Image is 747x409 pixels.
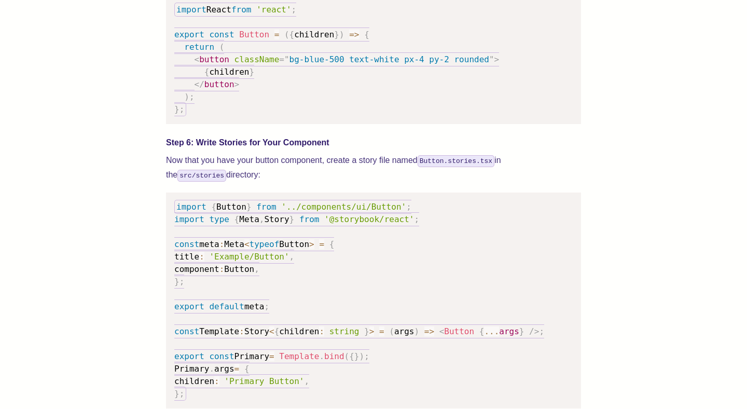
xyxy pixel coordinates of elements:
[209,252,289,262] span: 'Example/Button'
[499,326,519,336] span: args
[439,326,445,336] span: <
[224,239,244,249] span: Meta
[189,92,195,102] span: ;
[195,54,200,64] span: <
[174,277,179,287] span: }
[339,30,344,39] span: )
[206,5,231,15] span: React
[174,351,204,361] span: export
[256,202,276,212] span: from
[344,351,350,361] span: (
[174,326,199,336] span: const
[244,326,269,336] span: Story
[264,302,269,311] span: ;
[479,326,485,336] span: {
[199,54,229,64] span: button
[359,351,364,361] span: )
[484,326,499,336] span: ...
[184,92,189,102] span: )
[539,326,544,336] span: ;
[166,137,581,149] h4: Step 6: Write Stories for Your Component
[389,326,394,336] span: (
[309,239,314,249] span: >
[244,302,265,311] span: meta
[166,153,581,182] p: Now that you have your button component, create a story file named in the directory:
[234,214,240,224] span: {
[304,376,309,386] span: ,
[174,214,204,224] span: import
[279,326,319,336] span: children
[279,351,319,361] span: Template
[529,326,539,336] span: />
[289,54,489,64] span: bg-blue-500 text-white px-4 py-2 rounded
[284,30,289,39] span: (
[174,302,204,311] span: export
[219,239,225,249] span: :
[364,351,369,361] span: ;
[364,30,369,39] span: {
[269,351,274,361] span: =
[174,389,179,399] span: }
[239,326,244,336] span: :
[224,376,304,386] span: 'Primary Button'
[329,326,359,336] span: string
[209,302,244,311] span: default
[184,42,214,52] span: return
[214,364,234,374] span: args
[354,351,359,361] span: }
[494,54,500,64] span: >
[176,202,206,212] span: import
[274,326,280,336] span: {
[349,30,359,39] span: =>
[324,351,344,361] span: bind
[489,54,494,64] span: "
[174,104,179,114] span: }
[199,252,204,262] span: :
[216,202,246,212] span: Button
[234,351,269,361] span: Primary
[292,5,297,15] span: ;
[269,326,274,336] span: <
[444,326,474,336] span: Button
[406,202,411,212] span: ;
[364,326,369,336] span: }
[264,214,289,224] span: Story
[281,202,406,212] span: '../components/ui/Button'
[289,30,295,39] span: {
[195,79,204,89] span: </
[234,54,280,64] span: className
[244,239,250,249] span: <
[239,30,269,39] span: Button
[209,30,234,39] span: const
[369,326,375,336] span: >
[246,202,252,212] span: }
[174,376,214,386] span: children
[250,239,280,249] span: typeof
[239,214,259,224] span: Meta
[256,5,291,15] span: 'react'
[231,5,252,15] span: from
[244,364,250,374] span: {
[274,30,280,39] span: =
[204,79,234,89] span: button
[254,264,259,274] span: ,
[209,351,234,361] span: const
[211,202,216,212] span: {
[279,239,309,249] span: Button
[174,364,209,374] span: Primary
[418,155,494,167] code: Button.stories.tsx
[209,364,214,374] span: .
[284,54,289,64] span: "
[234,79,240,89] span: >
[204,67,210,77] span: {
[179,277,185,287] span: ;
[289,252,295,262] span: ,
[214,376,219,386] span: :
[349,351,354,361] span: {
[414,326,419,336] span: )
[179,104,185,114] span: ;
[174,239,199,249] span: const
[224,264,254,274] span: Button
[294,30,334,39] span: children
[289,214,295,224] span: }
